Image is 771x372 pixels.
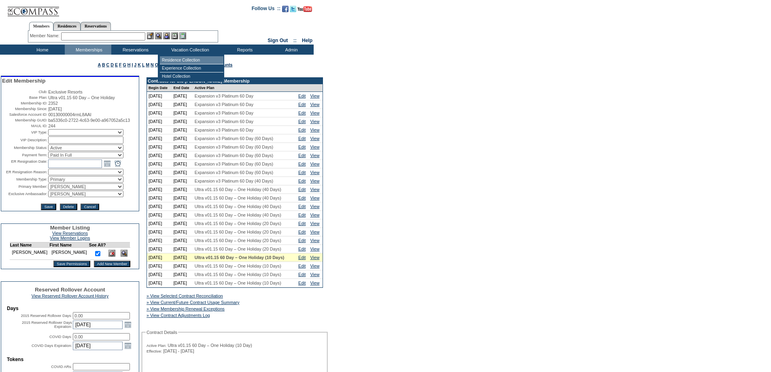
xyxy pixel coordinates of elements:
img: View Dashboard [121,250,127,257]
td: [PERSON_NAME] [49,248,89,260]
a: View [310,264,319,268]
td: [DATE] [147,177,172,185]
td: [PERSON_NAME] [10,248,49,260]
a: » View Current/Future Contract Usage Summary [147,300,240,305]
td: [DATE] [147,160,172,168]
a: View [310,153,319,158]
td: [DATE] [172,194,193,202]
a: Sign Out [268,38,288,43]
span: Effective: [147,349,162,354]
td: Tokens [7,357,133,362]
img: b_calculator.gif [179,32,186,39]
label: COVID Days: [49,335,72,339]
a: Reservations [81,22,111,30]
td: Payment Term: [2,152,47,158]
a: View [310,179,319,183]
span: ba5336c0-2722-4c63-9e00-a967052a5c13 [48,118,130,123]
a: Edit [298,153,306,158]
a: » View Membership Renewal Exceptions [147,306,225,311]
td: [DATE] [147,151,172,160]
img: b_edit.gif [147,32,154,39]
a: K [138,62,141,67]
td: Begin Date [147,84,172,92]
a: Edit [298,94,306,98]
span: Member Listing [50,225,90,231]
a: Open the calendar popup. [123,341,132,350]
span: Expansion v3 Platinum 60 Day (60 Days) [195,136,273,141]
a: Edit [298,281,306,285]
a: Edit [298,102,306,107]
a: View [310,119,319,124]
input: Delete [60,204,77,210]
td: [DATE] [147,194,172,202]
a: Edit [298,272,306,277]
span: Expansion v3 Platinum 60 Day [195,111,253,115]
td: Days [7,306,133,311]
td: [DATE] [172,100,193,109]
span: Expansion v3 Platinum 60 Day (60 Days) [195,170,273,175]
a: N [151,62,154,67]
td: [DATE] [147,109,172,117]
a: View [310,272,319,277]
span: [DATE] [48,106,62,111]
span: Ultra v01.15 60 Day – One Holiday (10 Day) [168,343,252,348]
img: Follow us on Twitter [290,6,296,12]
a: View Reservations [52,231,88,236]
input: Save Permissions [53,261,90,267]
span: Ultra v01.15 60 Day – One Holiday (10 Days) [195,272,281,277]
td: Active Plan [193,84,297,92]
a: Edit [298,230,306,234]
td: [DATE] [147,100,172,109]
td: Last Name [10,242,49,248]
span: :: [293,38,297,43]
td: [DATE] [172,177,193,185]
span: Ultra v01.15 60 Day – One Holiday (10 Days) [195,264,281,268]
a: Edit [298,196,306,200]
a: Follow us on Twitter [290,8,296,13]
td: Hotel Collection [160,72,223,80]
td: [DATE] [172,219,193,228]
td: MAUL ID: [2,123,47,128]
td: [DATE] [147,168,172,177]
a: E [115,62,118,67]
td: [DATE] [147,126,172,134]
a: » View Selected Contract Reconciliation [147,293,223,298]
span: Expansion v3 Platinum 60 Day (60 Days) [195,153,273,158]
a: Edit [298,204,306,209]
a: Open the calendar popup. [103,159,112,168]
td: Membership ID: [2,101,47,106]
td: Base Plan: [2,95,47,100]
td: [DATE] [172,168,193,177]
td: Contracts for the [PERSON_NAME] Membership [147,78,323,84]
td: Membership Status: [2,145,47,151]
td: [DATE] [172,134,193,143]
td: ER Resignation Date: [2,159,47,168]
a: View [310,281,319,285]
td: Memberships [65,45,111,55]
a: J [134,62,136,67]
a: Edit [298,128,306,132]
span: Edit Membership [2,78,45,84]
a: Edit [298,264,306,268]
a: I [132,62,133,67]
a: View [310,102,319,107]
td: Reports [221,45,267,55]
td: Residence Collection [160,56,223,64]
td: [DATE] [147,143,172,151]
a: View [310,162,319,166]
a: View [310,213,319,217]
span: Ultra v01.15 60 Day – One Holiday (10 Days) [195,281,281,285]
td: [DATE] [172,151,193,160]
span: Ultra v01.15 60 Day – One Holiday (40 Days) [195,187,281,192]
a: Residences [53,22,81,30]
td: [DATE] [172,185,193,194]
a: Edit [298,238,306,243]
a: View [310,204,319,209]
td: [DATE] [172,253,193,262]
td: [DATE] [172,160,193,168]
span: Expansion v3 Platinum 60 Day (40 Days) [195,179,273,183]
td: Membership Since: [2,106,47,111]
a: Edit [298,111,306,115]
td: [DATE] [172,92,193,100]
a: Edit [298,213,306,217]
